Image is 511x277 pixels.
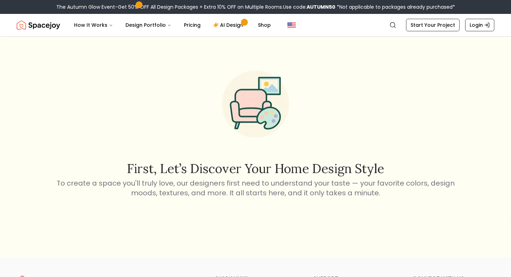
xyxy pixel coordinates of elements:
p: To create a space you'll truly love, our designers first need to understand your taste — your fav... [55,178,456,198]
button: How It Works [68,18,119,32]
img: Spacejoy Logo [17,18,60,32]
a: Login [465,19,494,31]
a: Start Your Project [406,19,460,31]
img: Start Style Quiz Illustration [211,59,300,148]
nav: Main [68,18,276,32]
span: Use code: [283,3,335,10]
a: Pricing [178,18,206,32]
h2: First, let’s discover your home design style [55,162,456,176]
button: Design Portfolio [120,18,177,32]
a: Spacejoy [17,18,60,32]
div: The Autumn Glow Event-Get 50% OFF All Design Packages + Extra 10% OFF on Multiple Rooms. [56,3,455,10]
nav: Global [17,14,494,36]
b: AUTUMN50 [307,3,335,10]
a: Shop [252,18,276,32]
a: AI Design [208,18,251,32]
span: *Not applicable to packages already purchased* [335,3,455,10]
img: United States [287,21,296,29]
